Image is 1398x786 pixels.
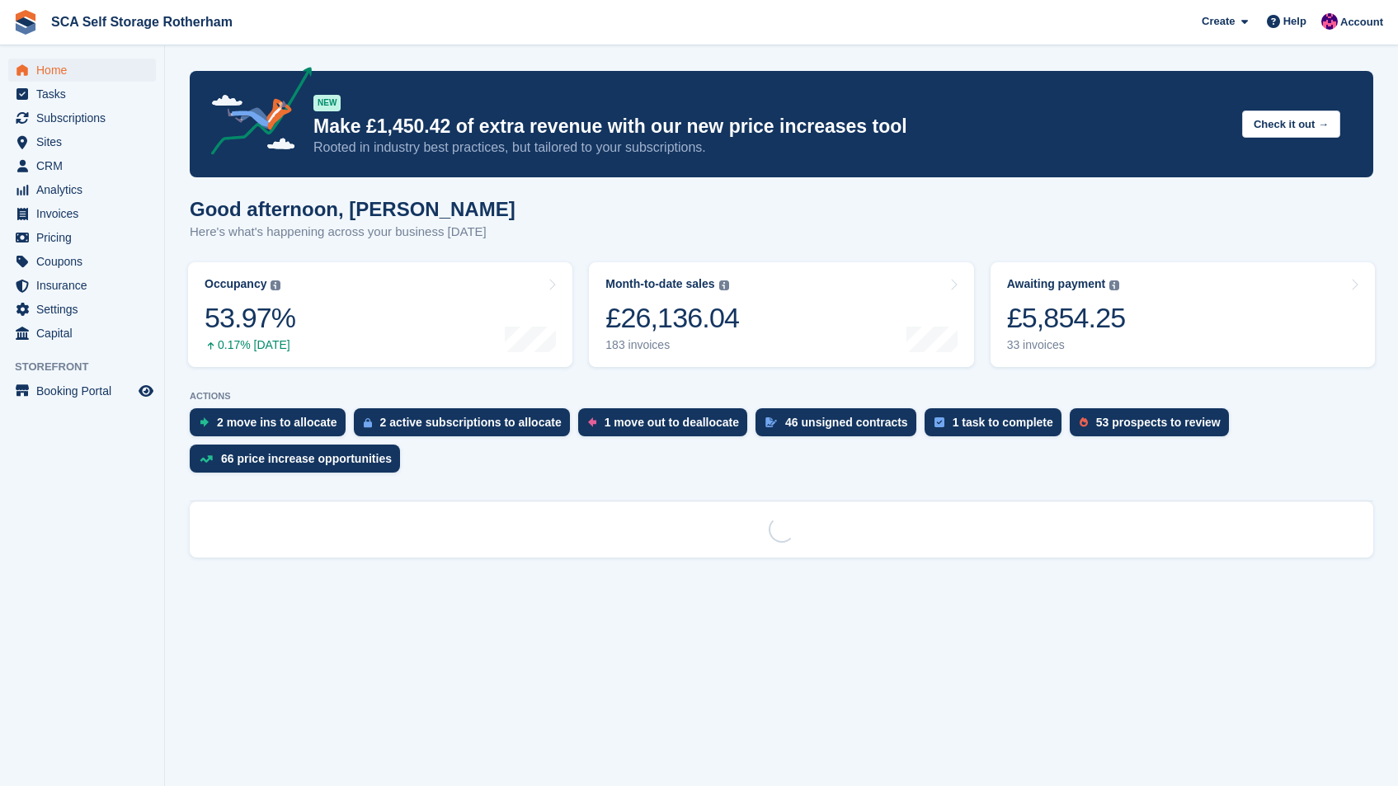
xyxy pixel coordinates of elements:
div: 46 unsigned contracts [785,416,908,429]
a: menu [8,379,156,402]
a: 1 task to complete [925,408,1070,445]
button: Check it out → [1242,111,1340,138]
img: icon-info-grey-7440780725fd019a000dd9b08b2336e03edf1995a4989e88bcd33f0948082b44.svg [271,280,280,290]
span: Analytics [36,178,135,201]
a: menu [8,130,156,153]
img: prospect-51fa495bee0391a8d652442698ab0144808aea92771e9ea1ae160a38d050c398.svg [1080,417,1088,427]
div: 53.97% [205,301,295,335]
a: 46 unsigned contracts [755,408,925,445]
span: Subscriptions [36,106,135,129]
a: 1 move out to deallocate [578,408,755,445]
span: Settings [36,298,135,321]
img: stora-icon-8386f47178a22dfd0bd8f6a31ec36ba5ce8667c1dd55bd0f319d3a0aa187defe.svg [13,10,38,35]
span: CRM [36,154,135,177]
span: Sites [36,130,135,153]
a: menu [8,298,156,321]
a: menu [8,202,156,225]
div: 2 move ins to allocate [217,416,337,429]
img: price-adjustments-announcement-icon-8257ccfd72463d97f412b2fc003d46551f7dbcb40ab6d574587a9cd5c0d94... [197,67,313,161]
div: 1 move out to deallocate [605,416,739,429]
span: Insurance [36,274,135,297]
a: Awaiting payment £5,854.25 33 invoices [991,262,1375,367]
a: 2 move ins to allocate [190,408,354,445]
a: menu [8,106,156,129]
span: Booking Portal [36,379,135,402]
div: Occupancy [205,277,266,291]
img: move_ins_to_allocate_icon-fdf77a2bb77ea45bf5b3d319d69a93e2d87916cf1d5bf7949dd705db3b84f3ca.svg [200,417,209,427]
span: Tasks [36,82,135,106]
a: menu [8,250,156,273]
div: 183 invoices [605,338,739,352]
a: 53 prospects to review [1070,408,1237,445]
div: 53 prospects to review [1096,416,1221,429]
span: Storefront [15,359,164,375]
span: Coupons [36,250,135,273]
a: Month-to-date sales £26,136.04 183 invoices [589,262,973,367]
img: Sam Chapman [1321,13,1338,30]
a: menu [8,59,156,82]
img: move_outs_to_deallocate_icon-f764333ba52eb49d3ac5e1228854f67142a1ed5810a6f6cc68b1a99e826820c5.svg [588,417,596,427]
img: price_increase_opportunities-93ffe204e8149a01c8c9dc8f82e8f89637d9d84a8eef4429ea346261dce0b2c0.svg [200,455,213,463]
a: menu [8,82,156,106]
div: £5,854.25 [1007,301,1126,335]
a: menu [8,274,156,297]
p: Rooted in industry best practices, but tailored to your subscriptions. [313,139,1229,157]
div: 0.17% [DATE] [205,338,295,352]
p: Here's what's happening across your business [DATE] [190,223,515,242]
p: Make £1,450.42 of extra revenue with our new price increases tool [313,115,1229,139]
span: Account [1340,14,1383,31]
a: SCA Self Storage Rotherham [45,8,239,35]
p: ACTIONS [190,391,1373,402]
div: NEW [313,95,341,111]
a: menu [8,154,156,177]
a: 66 price increase opportunities [190,445,408,481]
span: Create [1202,13,1235,30]
a: 2 active subscriptions to allocate [354,408,578,445]
span: Help [1283,13,1306,30]
img: icon-info-grey-7440780725fd019a000dd9b08b2336e03edf1995a4989e88bcd33f0948082b44.svg [719,280,729,290]
div: Awaiting payment [1007,277,1106,291]
div: 66 price increase opportunities [221,452,392,465]
div: £26,136.04 [605,301,739,335]
a: menu [8,226,156,249]
span: Home [36,59,135,82]
img: active_subscription_to_allocate_icon-d502201f5373d7db506a760aba3b589e785aa758c864c3986d89f69b8ff3... [364,417,372,428]
span: Invoices [36,202,135,225]
div: 2 active subscriptions to allocate [380,416,562,429]
img: contract_signature_icon-13c848040528278c33f63329250d36e43548de30e8caae1d1a13099fd9432cc5.svg [765,417,777,427]
img: icon-info-grey-7440780725fd019a000dd9b08b2336e03edf1995a4989e88bcd33f0948082b44.svg [1109,280,1119,290]
h1: Good afternoon, [PERSON_NAME] [190,198,515,220]
a: menu [8,322,156,345]
a: Preview store [136,381,156,401]
div: 33 invoices [1007,338,1126,352]
span: Pricing [36,226,135,249]
a: menu [8,178,156,201]
a: Occupancy 53.97% 0.17% [DATE] [188,262,572,367]
div: Month-to-date sales [605,277,714,291]
img: task-75834270c22a3079a89374b754ae025e5fb1db73e45f91037f5363f120a921f8.svg [934,417,944,427]
span: Capital [36,322,135,345]
div: 1 task to complete [953,416,1053,429]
